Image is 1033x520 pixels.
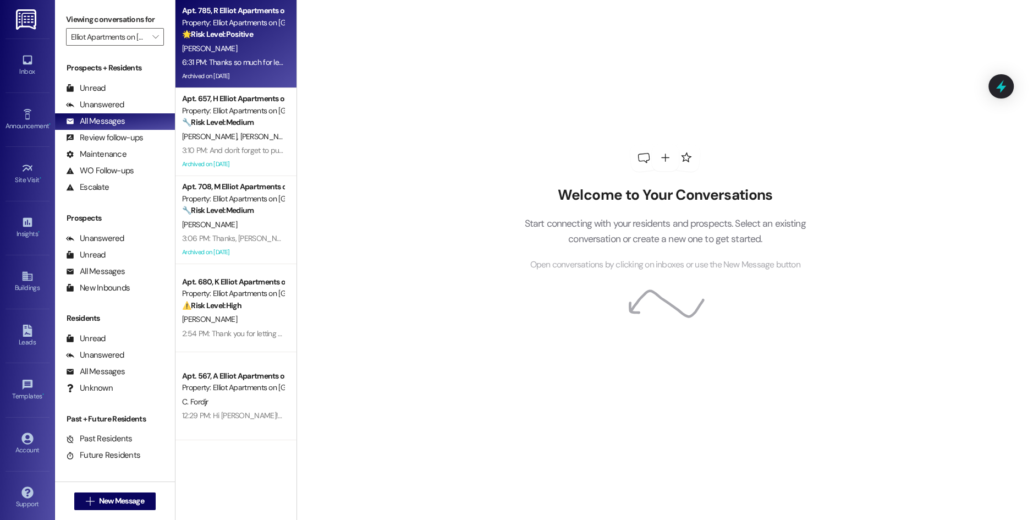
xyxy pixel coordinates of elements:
div: Archived on [DATE] [181,69,285,83]
span: C. Fordjr [182,397,208,407]
div: Apt. 657, H Elliot Apartments on [GEOGRAPHIC_DATA] [182,93,284,105]
span: [PERSON_NAME] [182,43,237,53]
div: Archived on [DATE] [181,157,285,171]
div: Unanswered [66,349,124,361]
i:  [86,497,94,506]
div: Future Residents [66,450,140,461]
div: New Inbounds [66,282,130,294]
div: Archived on [DATE] [181,245,285,259]
div: All Messages [66,266,125,277]
strong: ⚠️ Risk Level: High [182,300,241,310]
a: Site Visit • [6,159,50,189]
h2: Welcome to Your Conversations [508,187,822,204]
span: • [49,121,51,128]
span: [PERSON_NAME] [182,132,240,141]
span: [PERSON_NAME] [182,220,237,229]
div: Unread [66,83,106,94]
div: Apt. 785, R Elliot Apartments on [GEOGRAPHIC_DATA] [182,5,284,17]
span: [PERSON_NAME] [182,314,237,324]
a: Account [6,429,50,459]
div: 3:06 PM: Thanks, [PERSON_NAME]. I have submitted work order 16089797 so maintenance can fix the w... [182,233,894,243]
a: Leads [6,321,50,351]
div: Property: Elliot Apartments on [GEOGRAPHIC_DATA] [182,17,284,29]
div: Unread [66,249,106,261]
div: Prospects [55,212,175,224]
div: Review follow-ups [66,132,143,144]
a: Inbox [6,51,50,80]
span: • [42,391,44,398]
div: Unknown [66,382,113,394]
a: Templates • [6,375,50,405]
div: Property: Elliot Apartments on [GEOGRAPHIC_DATA] [182,105,284,117]
div: Escalate [66,182,109,193]
button: New Message [74,492,156,510]
span: [PERSON_NAME] [240,132,295,141]
a: Buildings [6,267,50,297]
div: Property: Elliot Apartments on [GEOGRAPHIC_DATA] [182,288,284,299]
img: ResiDesk Logo [16,9,39,30]
div: 6:31 PM: Thanks so much for leaving a Google review! We really appreciate you taking the time to ... [182,57,661,67]
div: Past Residents [66,433,133,445]
div: Property: Elliot Apartments on [GEOGRAPHIC_DATA] [182,382,284,393]
a: Support [6,483,50,513]
div: Past + Future Residents [55,413,175,425]
span: New Message [99,495,144,507]
strong: 🔧 Risk Level: Medium [182,205,254,215]
strong: 🌟 Risk Level: Positive [182,29,253,39]
div: Property: Elliot Apartments on [GEOGRAPHIC_DATA] [182,193,284,205]
span: Open conversations by clicking on inboxes or use the New Message button [530,258,800,272]
span: • [40,174,41,182]
div: Apt. 680, K Elliot Apartments on [GEOGRAPHIC_DATA] [182,276,284,288]
div: Maintenance [66,149,127,160]
p: Start connecting with your residents and prospects. Select an existing conversation or create a n... [508,216,822,247]
div: Apt. 567, A Elliot Apartments on [GEOGRAPHIC_DATA] [182,370,284,382]
div: Unanswered [66,99,124,111]
strong: 🔧 Risk Level: Medium [182,117,254,127]
div: WO Follow-ups [66,165,134,177]
div: 2:54 PM: Thank you for letting me know, [PERSON_NAME]. I'm sure the team is aware of the urgency ... [182,329,691,338]
span: • [38,228,40,236]
input: All communities [71,28,146,46]
div: Apt. 708, M Elliot Apartments on [GEOGRAPHIC_DATA] [182,181,284,193]
div: 3:10 PM: And don't forget to put it back in when they're done. [182,145,375,155]
div: Unanswered [66,233,124,244]
label: Viewing conversations for [66,11,164,28]
i:  [152,32,158,41]
a: Insights • [6,213,50,243]
div: Prospects + Residents [55,62,175,74]
div: All Messages [66,366,125,377]
div: Unread [66,333,106,344]
div: Residents [55,313,175,324]
div: All Messages [66,116,125,127]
